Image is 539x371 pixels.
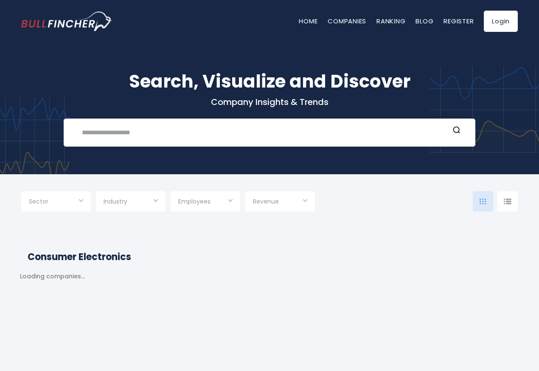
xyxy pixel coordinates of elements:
[28,250,511,264] h2: Consumer Electronics
[253,198,279,205] span: Revenue
[178,198,211,205] span: Employees
[253,195,307,210] input: Selection
[178,195,233,210] input: Selection
[504,198,511,204] img: icon-comp-list-view.svg
[376,17,405,25] a: Ranking
[480,198,486,204] img: icon-comp-grid.svg
[104,195,158,210] input: Selection
[21,11,112,31] a: Go to homepage
[444,17,474,25] a: Register
[328,17,366,25] a: Companies
[21,96,518,108] p: Company Insights & Trends
[451,125,462,136] button: Search
[484,11,518,32] a: Login
[29,198,48,205] span: Sector
[415,17,433,25] a: Blog
[104,198,127,205] span: Industry
[21,11,112,31] img: bullfincher logo
[21,68,518,95] h1: Search, Visualize and Discover
[299,17,317,25] a: Home
[29,195,83,210] input: Selection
